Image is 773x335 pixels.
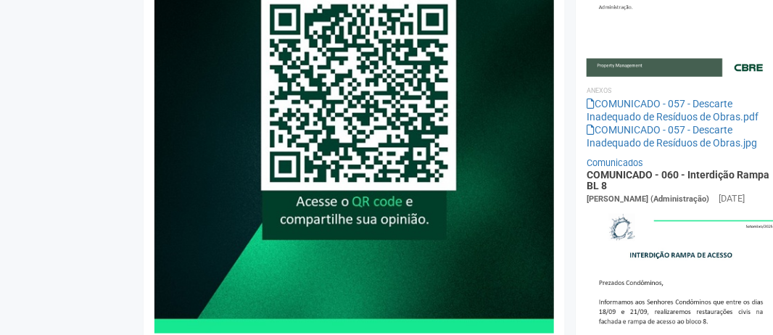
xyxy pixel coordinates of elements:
a: COMUNICADO - 057 - Descarte Inadequado de Resíduos de Obras.jpg [587,124,757,149]
div: [DATE] [719,192,745,205]
a: COMUNICADO - 057 - Descarte Inadequado de Resíduos de Obras.pdf [587,98,758,123]
a: COMUNICADO - 060 - Interdição Rampa BL 8 [587,169,769,191]
a: Comunicados [587,157,643,168]
span: [PERSON_NAME] (Administração) [587,194,709,204]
